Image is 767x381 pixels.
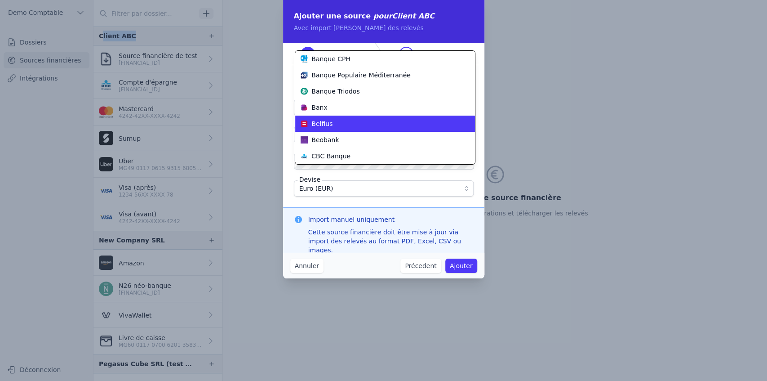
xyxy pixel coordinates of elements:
[301,136,308,143] img: BEOBANK_CTBKBEBX.png
[301,55,308,63] img: BANQUE_CPH_CPHBBE75XXX.png
[311,103,327,112] span: Banx
[301,104,308,111] img: BANX_GKCCBEBB.png
[301,88,308,95] img: triodosbank.png
[311,71,411,80] span: Banque Populaire Méditerranée
[311,54,350,63] span: Banque CPH
[311,87,359,96] span: Banque Triodos
[301,72,308,79] img: cropped-banque-populaire-logotype-rvb-1.png
[311,119,333,128] span: Belfius
[311,152,350,161] span: CBC Banque
[311,135,339,144] span: Beobank
[301,120,308,127] img: belfius-1.png
[301,152,308,160] img: CBC_CREGBEBB.png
